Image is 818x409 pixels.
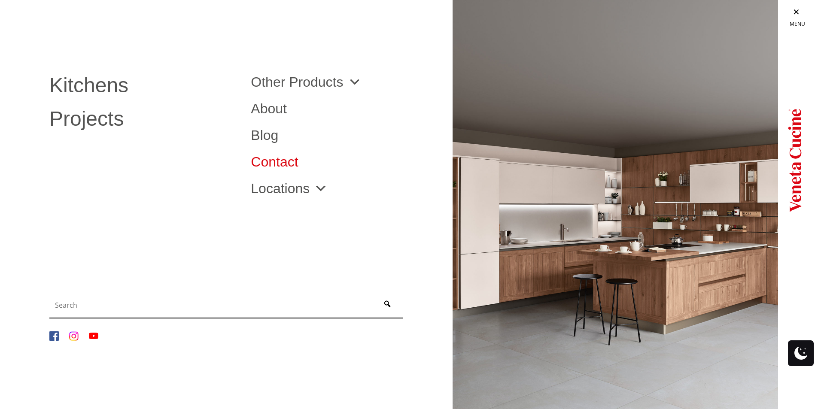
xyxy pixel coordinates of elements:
a: Other Products [251,75,361,89]
a: Projects [49,109,238,129]
a: Locations [251,182,328,195]
a: Kitchens [49,75,238,96]
input: Search [52,297,374,314]
a: About [251,102,439,115]
img: YouTube [89,331,98,341]
a: Contact [251,155,439,169]
a: Blog [251,128,439,142]
img: Logo [788,103,802,215]
img: Facebook [49,331,59,341]
img: Instagram [69,331,79,341]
